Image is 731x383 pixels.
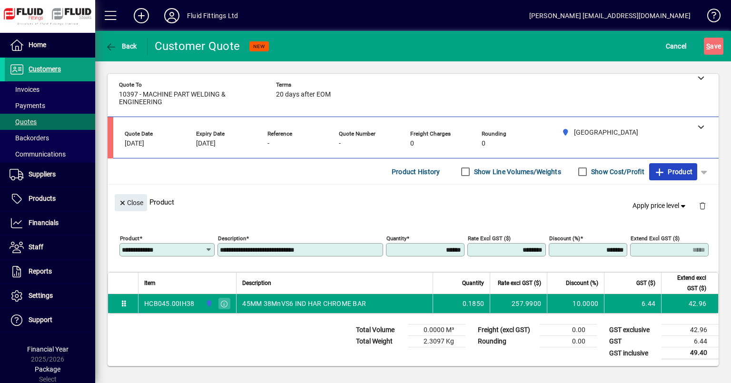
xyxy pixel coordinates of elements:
[472,167,561,177] label: Show Line Volumes/Weights
[663,38,689,55] button: Cancel
[462,278,484,288] span: Quantity
[706,39,721,54] span: ave
[654,164,692,179] span: Product
[604,294,661,313] td: 6.44
[5,284,95,308] a: Settings
[10,134,49,142] span: Backorders
[267,140,269,147] span: -
[496,299,541,308] div: 257.9900
[691,201,714,210] app-page-header-button: Delete
[218,235,246,242] mat-label: Description
[144,299,194,308] div: HCB045.00IH38
[5,114,95,130] a: Quotes
[203,298,214,309] span: AUCKLAND
[29,195,56,202] span: Products
[155,39,240,54] div: Customer Quote
[29,267,52,275] span: Reports
[700,2,719,33] a: Knowledge Base
[468,235,511,242] mat-label: Rate excl GST ($)
[636,278,655,288] span: GST ($)
[498,278,541,288] span: Rate excl GST ($)
[661,294,718,313] td: 42.96
[125,140,144,147] span: [DATE]
[5,33,95,57] a: Home
[589,167,644,177] label: Show Cost/Profit
[408,324,465,336] td: 0.0000 M³
[95,38,148,55] app-page-header-button: Back
[463,299,484,308] span: 0.1850
[632,201,688,211] span: Apply price level
[666,39,687,54] span: Cancel
[386,235,406,242] mat-label: Quantity
[5,163,95,187] a: Suppliers
[29,243,43,251] span: Staff
[549,235,580,242] mat-label: Discount (%)
[410,140,414,147] span: 0
[29,65,61,73] span: Customers
[540,324,597,336] td: 0.00
[473,336,540,347] td: Rounding
[29,316,52,324] span: Support
[10,150,66,158] span: Communications
[662,324,719,336] td: 42.96
[631,235,680,242] mat-label: Extend excl GST ($)
[29,170,56,178] span: Suppliers
[704,38,723,55] button: Save
[667,273,706,294] span: Extend excl GST ($)
[119,195,143,211] span: Close
[126,7,157,24] button: Add
[5,130,95,146] a: Backorders
[27,345,69,353] span: Financial Year
[351,336,408,347] td: Total Weight
[529,8,691,23] div: [PERSON_NAME] [EMAIL_ADDRESS][DOMAIN_NAME]
[103,38,139,55] button: Back
[276,91,331,98] span: 20 days after EOM
[115,194,147,211] button: Close
[649,163,697,180] button: Product
[540,336,597,347] td: 0.00
[5,260,95,284] a: Reports
[5,81,95,98] a: Invoices
[242,299,366,308] span: 45MM 38MnVS6 IND HAR CHROME BAR
[566,278,598,288] span: Discount (%)
[112,198,149,206] app-page-header-button: Close
[10,102,45,109] span: Payments
[10,86,40,93] span: Invoices
[242,278,271,288] span: Description
[108,185,719,219] div: Product
[29,41,46,49] span: Home
[253,43,265,49] span: NEW
[35,365,60,373] span: Package
[392,164,440,179] span: Product History
[351,324,408,336] td: Total Volume
[604,324,662,336] td: GST exclusive
[5,211,95,235] a: Financials
[29,219,59,226] span: Financials
[482,140,485,147] span: 0
[5,308,95,332] a: Support
[604,336,662,347] td: GST
[5,98,95,114] a: Payments
[604,347,662,359] td: GST inclusive
[187,8,238,23] div: Fluid Fittings Ltd
[10,118,37,126] span: Quotes
[144,278,156,288] span: Item
[196,140,216,147] span: [DATE]
[105,42,137,50] span: Back
[5,236,95,259] a: Staff
[388,163,444,180] button: Product History
[547,294,604,313] td: 10.0000
[473,324,540,336] td: Freight (excl GST)
[408,336,465,347] td: 2.3097 Kg
[339,140,341,147] span: -
[662,336,719,347] td: 6.44
[119,91,262,106] span: 10397 - MACHINE PART WELDING & ENGINEERING
[662,347,719,359] td: 49.40
[5,146,95,162] a: Communications
[157,7,187,24] button: Profile
[706,42,710,50] span: S
[691,194,714,217] button: Delete
[629,197,691,215] button: Apply price level
[5,187,95,211] a: Products
[120,235,139,242] mat-label: Product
